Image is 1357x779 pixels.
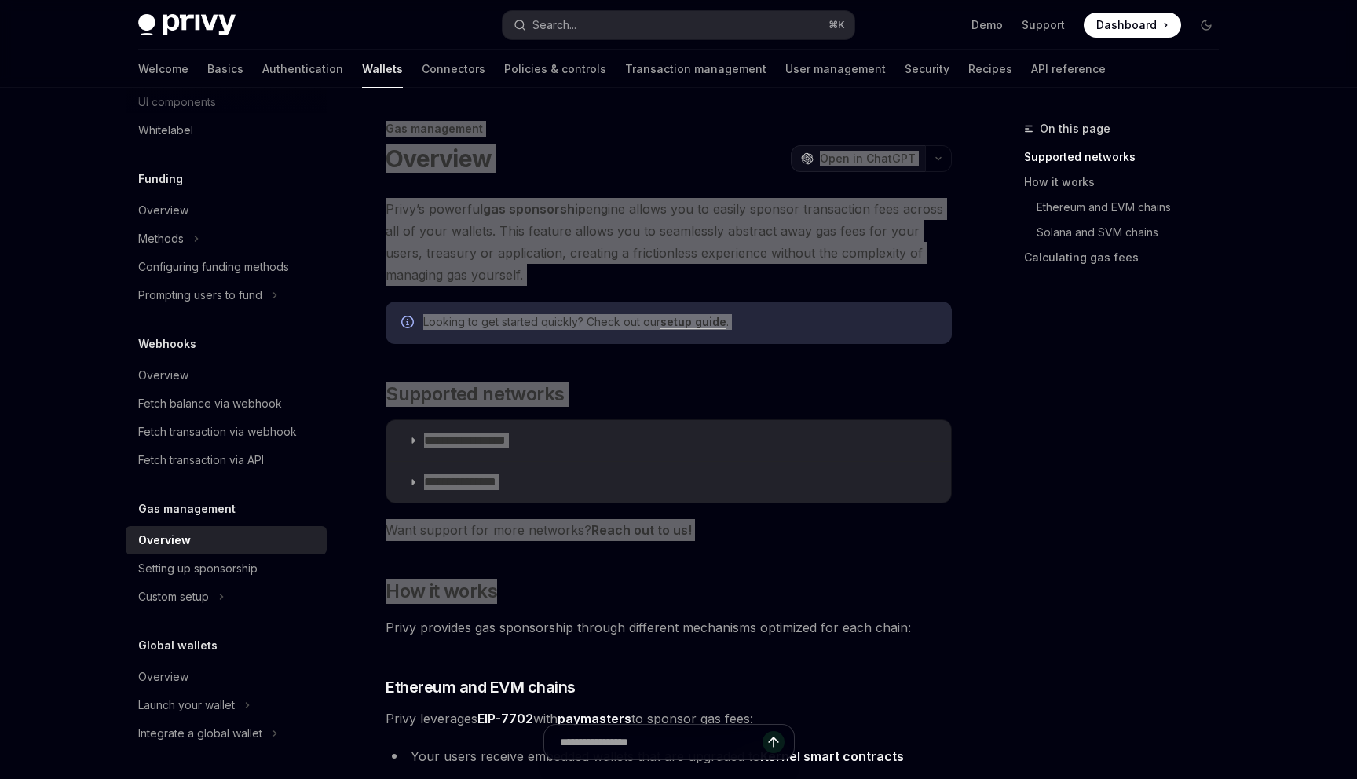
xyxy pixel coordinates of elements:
[138,451,264,470] div: Fetch transaction via API
[558,711,631,726] strong: paymasters
[1022,17,1065,33] a: Support
[386,519,952,541] span: Want support for more networks?
[362,50,403,88] a: Wallets
[138,121,193,140] div: Whitelabel
[532,16,576,35] div: Search...
[386,579,497,604] span: How it works
[138,636,218,655] h5: Global wallets
[138,50,188,88] a: Welcome
[126,583,327,611] button: Custom setup
[126,116,327,144] a: Whitelabel
[477,711,533,727] a: EIP-7702
[386,121,952,137] div: Gas management
[138,286,262,305] div: Prompting users to fund
[968,50,1012,88] a: Recipes
[386,616,952,638] span: Privy provides gas sponsorship through different mechanisms optimized for each chain:
[422,50,485,88] a: Connectors
[126,663,327,691] a: Overview
[126,389,327,418] a: Fetch balance via webhook
[138,229,184,248] div: Methods
[560,725,763,759] input: Ask a question...
[503,11,854,39] button: Search...⌘K
[791,145,925,172] button: Open in ChatGPT
[1024,170,1231,195] a: How it works
[625,50,766,88] a: Transaction management
[207,50,243,88] a: Basics
[1194,13,1219,38] button: Toggle dark mode
[126,253,327,281] a: Configuring funding methods
[386,708,952,730] span: Privy leverages with to sponsor gas fees:
[138,201,188,220] div: Overview
[386,198,952,286] span: Privy’s powerful engine allows you to easily sponsor transaction fees across all of your wallets....
[126,225,327,253] button: Methods
[971,17,1003,33] a: Demo
[1024,220,1231,245] a: Solana and SVM chains
[1096,17,1157,33] span: Dashboard
[386,144,492,173] h1: Overview
[386,676,576,698] span: Ethereum and EVM chains
[423,314,936,330] span: Looking to get started quickly? Check out our .
[386,382,564,407] span: Supported networks
[126,418,327,446] a: Fetch transaction via webhook
[126,281,327,309] button: Prompting users to fund
[905,50,949,88] a: Security
[1084,13,1181,38] a: Dashboard
[262,50,343,88] a: Authentication
[138,14,236,36] img: dark logo
[820,151,916,166] span: Open in ChatGPT
[138,170,183,188] h5: Funding
[660,315,726,329] a: setup guide
[138,394,282,413] div: Fetch balance via webhook
[138,422,297,441] div: Fetch transaction via webhook
[1024,195,1231,220] a: Ethereum and EVM chains
[126,526,327,554] a: Overview
[401,316,417,331] svg: Info
[1024,144,1231,170] a: Supported networks
[126,691,327,719] button: Launch your wallet
[1031,50,1106,88] a: API reference
[138,696,235,715] div: Launch your wallet
[483,201,586,217] strong: gas sponsorship
[138,667,188,686] div: Overview
[1040,119,1110,138] span: On this page
[591,522,692,539] a: Reach out to us!
[1024,245,1231,270] a: Calculating gas fees
[138,724,262,743] div: Integrate a global wallet
[138,366,188,385] div: Overview
[828,19,845,31] span: ⌘ K
[785,50,886,88] a: User management
[126,196,327,225] a: Overview
[504,50,606,88] a: Policies & controls
[138,499,236,518] h5: Gas management
[138,587,209,606] div: Custom setup
[126,719,327,748] button: Integrate a global wallet
[138,531,191,550] div: Overview
[138,559,258,578] div: Setting up sponsorship
[126,554,327,583] a: Setting up sponsorship
[126,361,327,389] a: Overview
[138,335,196,353] h5: Webhooks
[138,258,289,276] div: Configuring funding methods
[763,731,785,753] button: Send message
[126,446,327,474] a: Fetch transaction via API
